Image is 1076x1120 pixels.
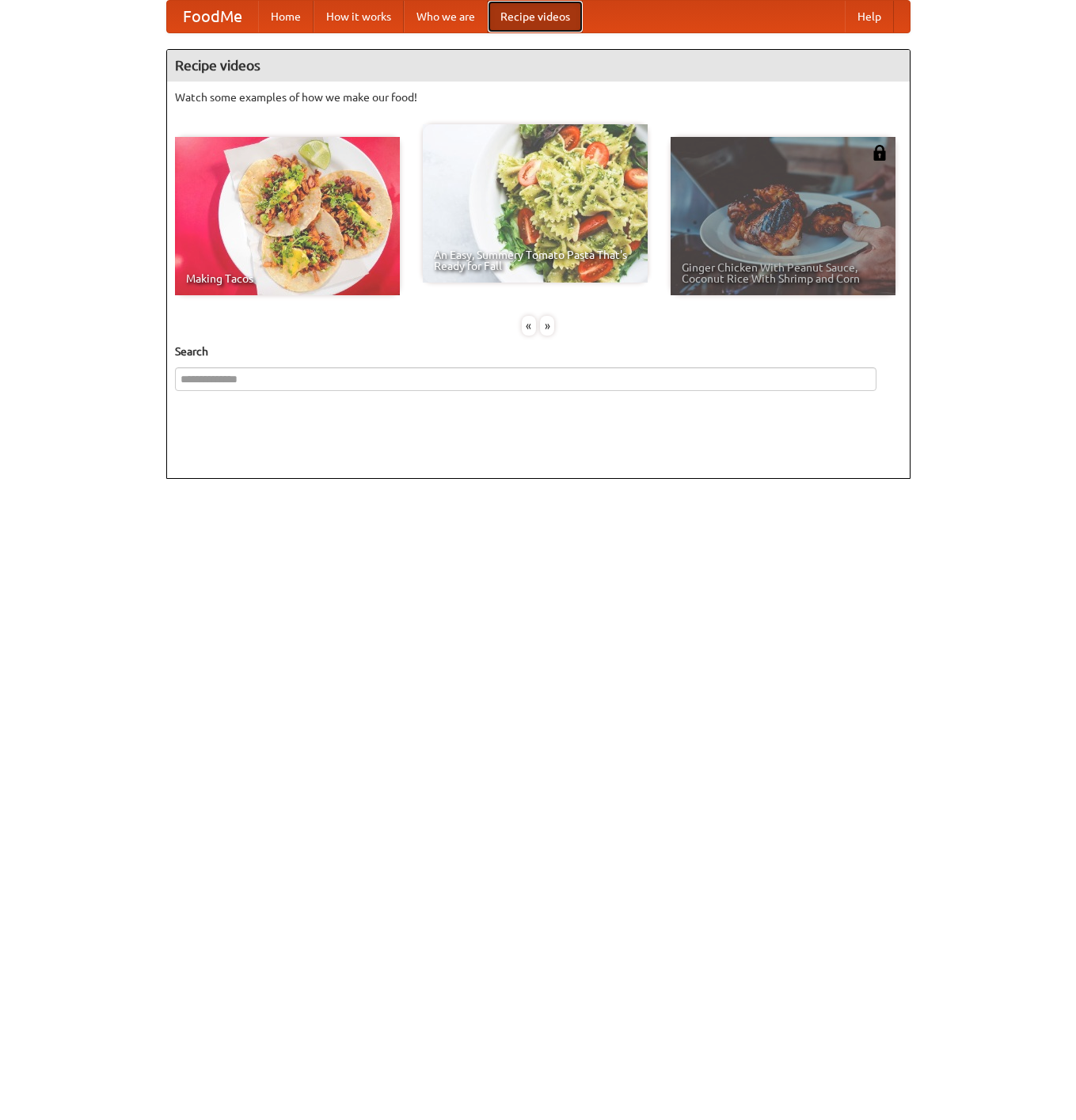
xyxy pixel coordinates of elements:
a: FoodMe [167,1,258,32]
a: Help [845,1,894,32]
div: « [522,316,536,336]
a: An Easy, Summery Tomato Pasta That's Ready for Fall [423,124,648,283]
span: An Easy, Summery Tomato Pasta That's Ready for Fall [434,249,637,271]
a: Recipe videos [488,1,583,32]
a: Home [258,1,314,32]
p: Watch some examples of how we make our food! [175,89,902,105]
span: Making Tacos [186,273,389,284]
a: Making Tacos [175,137,400,295]
img: 483408.png [872,145,888,161]
div: » [540,316,554,336]
a: Who we are [404,1,488,32]
a: How it works [314,1,404,32]
h4: Recipe videos [167,50,910,82]
h5: Search [175,344,902,359]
